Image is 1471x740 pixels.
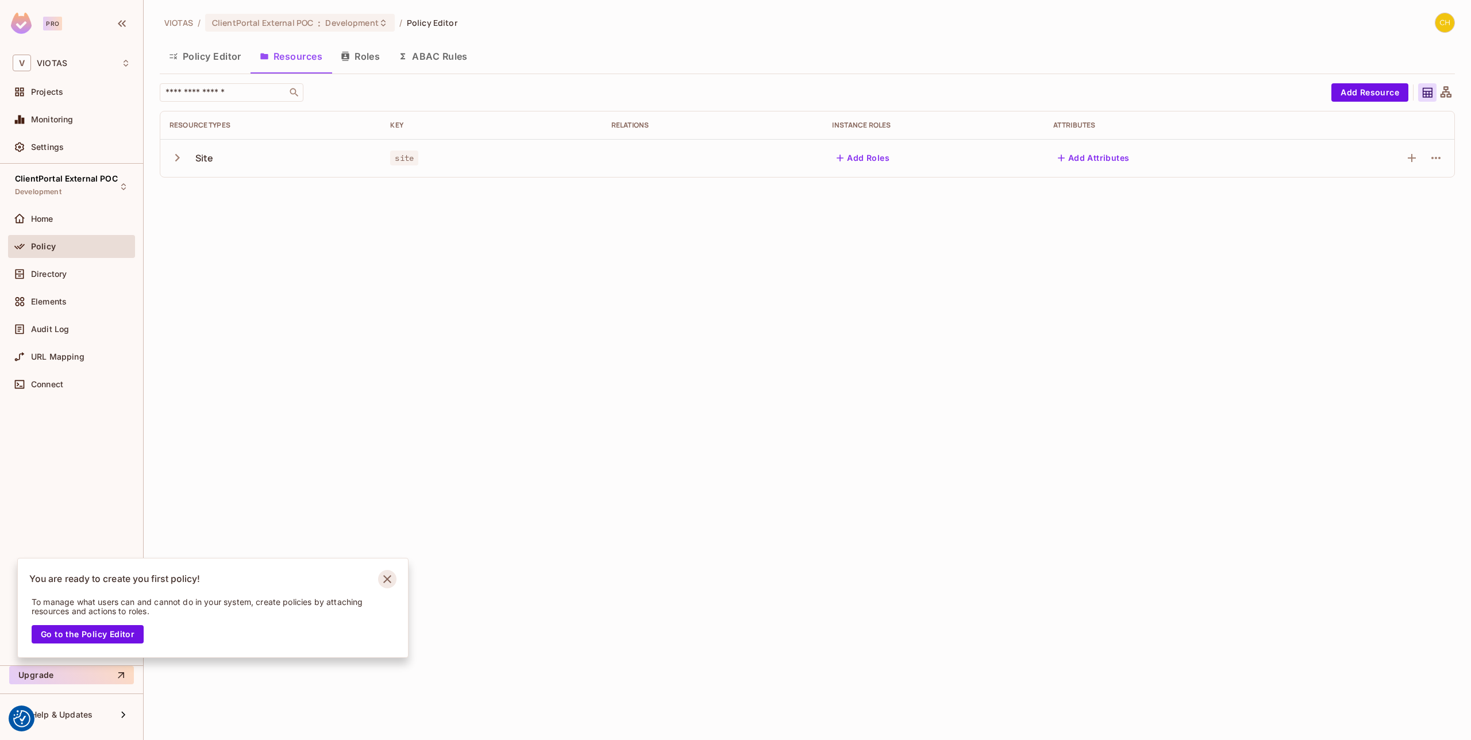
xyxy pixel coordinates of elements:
[332,42,389,71] button: Roles
[13,710,30,727] button: Consent Preferences
[29,573,200,585] p: You are ready to create you first policy!
[832,149,894,167] button: Add Roles
[611,121,814,130] div: Relations
[32,625,144,643] button: Go to the Policy Editor
[31,214,53,223] span: Home
[832,121,1034,130] div: Instance roles
[31,297,67,306] span: Elements
[1053,149,1134,167] button: Add Attributes
[31,142,64,152] span: Settings
[317,18,321,28] span: :
[170,121,372,130] div: Resource Types
[251,42,332,71] button: Resources
[31,115,74,124] span: Monitoring
[43,17,62,30] div: Pro
[31,269,67,279] span: Directory
[399,17,402,28] li: /
[390,121,592,130] div: Key
[1331,83,1408,102] button: Add Resource
[407,17,457,28] span: Policy Editor
[31,352,84,361] span: URL Mapping
[31,325,69,334] span: Audit Log
[164,17,193,28] span: the active workspace
[11,13,32,34] img: SReyMgAAAABJRU5ErkJggg==
[13,710,30,727] img: Revisit consent button
[15,174,118,183] span: ClientPortal External POC
[31,242,56,251] span: Policy
[325,17,378,28] span: Development
[212,17,313,28] span: ClientPortal External POC
[198,17,201,28] li: /
[160,42,251,71] button: Policy Editor
[37,59,67,68] span: Workspace: VIOTAS
[13,55,31,71] span: V
[1435,13,1454,32] img: christie.molloy@viotas.com
[390,151,418,165] span: site
[389,42,477,71] button: ABAC Rules
[31,87,63,97] span: Projects
[1053,121,1289,130] div: Attributes
[15,187,61,196] span: Development
[32,598,379,616] p: To manage what users can and cannot do in your system, create policies by attaching resources and...
[31,380,63,389] span: Connect
[195,152,214,164] div: Site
